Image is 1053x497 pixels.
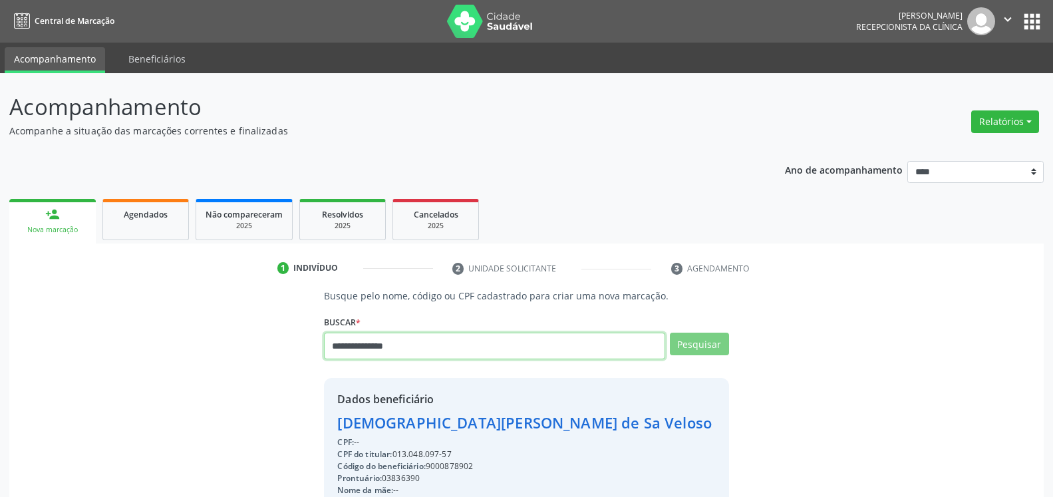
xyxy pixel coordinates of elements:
[414,209,458,220] span: Cancelados
[324,312,361,333] label: Buscar
[322,209,363,220] span: Resolvidos
[337,391,712,407] div: Dados beneficiário
[337,472,712,484] div: 03836390
[119,47,195,71] a: Beneficiários
[967,7,995,35] img: img
[995,7,1020,35] button: 
[9,90,734,124] p: Acompanhamento
[971,110,1039,133] button: Relatórios
[337,436,712,448] div: --
[9,124,734,138] p: Acompanhe a situação das marcações correntes e finalizadas
[1020,10,1044,33] button: apps
[324,289,728,303] p: Busque pelo nome, código ou CPF cadastrado para criar uma nova marcação.
[309,221,376,231] div: 2025
[5,47,105,73] a: Acompanhamento
[337,448,392,460] span: CPF do titular:
[856,10,963,21] div: [PERSON_NAME]
[206,209,283,220] span: Não compareceram
[337,460,425,472] span: Código do beneficiário:
[124,209,168,220] span: Agendados
[45,207,60,222] div: person_add
[337,484,712,496] div: --
[785,161,903,178] p: Ano de acompanhamento
[9,10,114,32] a: Central de Marcação
[337,436,354,448] span: CPF:
[337,484,393,496] span: Nome da mãe:
[35,15,114,27] span: Central de Marcação
[402,221,469,231] div: 2025
[277,262,289,274] div: 1
[337,472,382,484] span: Prontuário:
[337,460,712,472] div: 9000878902
[206,221,283,231] div: 2025
[337,448,712,460] div: 013.048.097-57
[19,225,86,235] div: Nova marcação
[293,262,338,274] div: Indivíduo
[856,21,963,33] span: Recepcionista da clínica
[1000,12,1015,27] i: 
[337,412,712,434] div: [DEMOGRAPHIC_DATA][PERSON_NAME] de Sa Veloso
[670,333,729,355] button: Pesquisar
